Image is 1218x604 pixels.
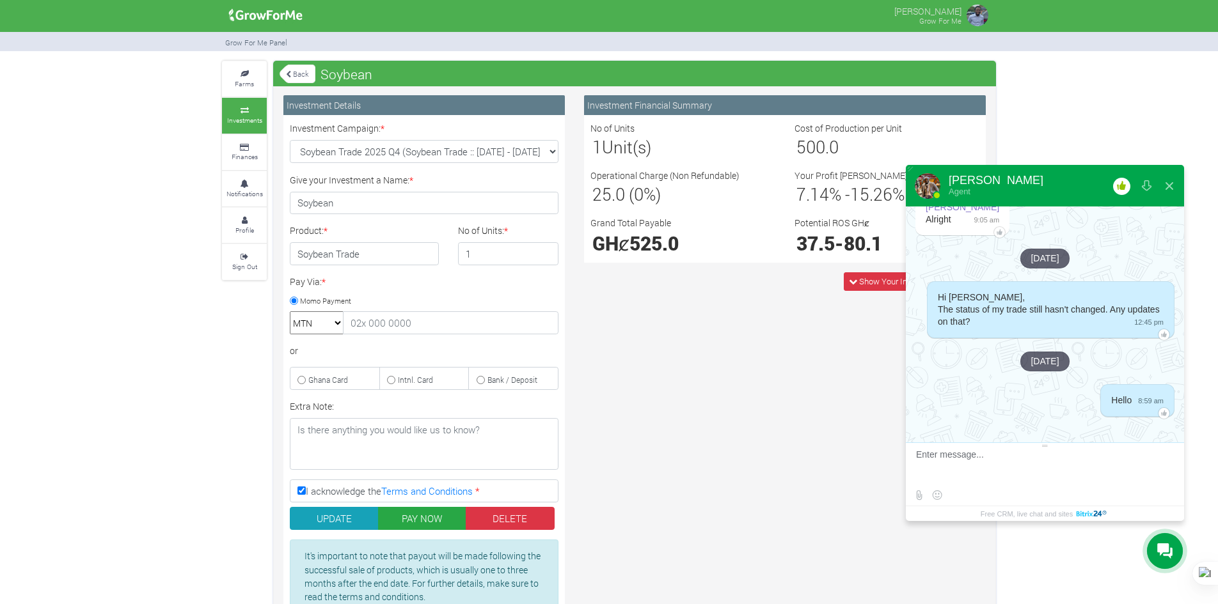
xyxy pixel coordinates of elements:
[290,297,298,305] input: Momo Payment
[398,375,433,385] small: Intnl. Card
[290,173,413,187] label: Give your Investment a Name:
[222,98,267,133] a: Investments
[297,376,306,384] input: Ghana Card
[225,3,307,28] img: growforme image
[949,186,1043,197] div: Agent
[590,169,739,182] label: Operational Charge (Non Refundable)
[796,136,839,158] span: 500.0
[795,169,907,182] label: Your Profit [PERSON_NAME]
[227,116,262,125] small: Investments
[592,183,661,205] span: 25.0 (0%)
[981,506,1073,521] span: Free CRM, live chat and sites
[796,230,835,256] span: 37.5
[232,152,258,161] small: Finances
[796,231,977,254] h2: -
[387,376,395,384] input: Intnl. Card
[381,484,473,497] a: Terms and Conditions
[590,121,635,135] label: No of Units
[290,275,326,288] label: Pay Via:
[938,292,1160,327] span: Hi [PERSON_NAME], The status of my trade still hasn't changed. Any updates on that?
[592,137,773,157] h3: Unit(s)
[487,375,537,385] small: Bank / Deposit
[290,121,384,135] label: Investment Campaign:
[796,184,977,205] h3: % - %
[290,344,558,357] div: or
[850,183,892,205] span: 15.26
[290,224,328,237] label: Product:
[283,95,565,115] div: Investment Details
[1020,352,1069,371] div: [DATE]
[226,189,263,198] small: Notifications
[1135,171,1158,201] button: Download conversation history
[290,242,439,265] h4: Soybean Trade
[290,479,558,502] label: I acknowledge the
[919,16,961,26] small: Grow For Me
[590,216,671,229] label: Grand Total Payable
[894,3,961,18] p: [PERSON_NAME]
[1110,171,1133,201] button: Rate our service
[304,549,544,603] p: It's important to note that payout will be made following the successful sale of products, which ...
[795,216,869,229] label: Potential ROS GHȼ
[929,487,945,503] button: Select emoticon
[222,135,267,170] a: Finances
[796,183,829,205] span: 7.14
[1132,394,1164,407] span: 8:59 am
[844,230,882,256] span: 80.1
[222,61,267,97] a: Farms
[584,95,986,115] div: Investment Financial Summary
[222,208,267,243] a: Profile
[1020,249,1069,268] div: [DATE]
[629,230,679,256] span: 525.0
[290,192,558,215] input: Investment Name/Title
[222,171,267,206] a: Notifications
[458,224,508,237] label: No of Units:
[795,121,902,135] label: Cost of Production per Unit
[981,506,1109,521] a: Free CRM, live chat and sites
[290,507,379,530] button: UPDATE
[859,275,980,287] span: Show Your Investment Calculator
[300,295,351,305] small: Momo Payment
[232,262,257,271] small: Sign Out
[1158,171,1181,201] button: Close widget
[222,244,267,279] a: Sign Out
[378,507,467,530] button: PAY NOW
[911,487,927,503] label: Send file
[466,507,555,530] button: DELETE
[280,63,315,84] a: Back
[965,3,990,28] img: growforme image
[949,174,1043,186] div: [PERSON_NAME]
[317,61,376,87] span: Soybean
[225,38,287,47] small: Grow For Me Panel
[343,311,558,334] input: 02x 000 0000
[235,79,254,88] small: Farms
[1111,395,1132,405] span: Hello
[1128,316,1164,328] span: 12:45 pm
[592,231,773,254] h2: GHȼ
[477,376,485,384] input: Bank / Deposit
[290,399,334,413] label: Extra Note:
[308,375,348,385] small: Ghana Card
[592,136,602,158] span: 1
[297,486,306,495] input: I acknowledge theTerms and Conditions *
[235,226,254,235] small: Profile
